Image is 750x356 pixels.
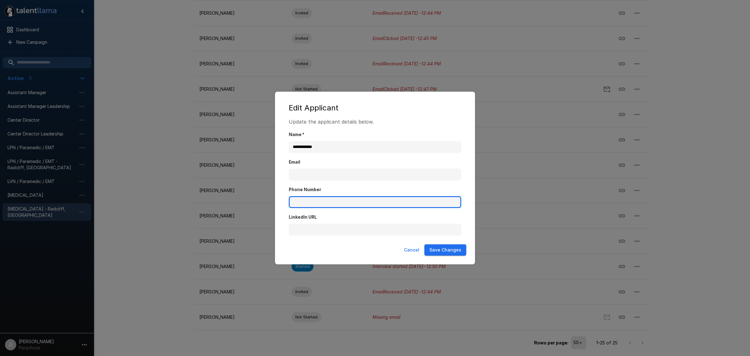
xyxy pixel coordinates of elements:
[289,214,461,221] label: LinkedIn URL
[289,118,461,125] p: Update the applicant details below.
[289,132,461,138] label: Name
[424,244,466,256] button: Save Changes
[289,187,461,193] label: Phone Number
[402,244,422,256] button: Cancel
[289,159,461,165] label: Email
[281,98,469,118] h2: Edit Applicant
